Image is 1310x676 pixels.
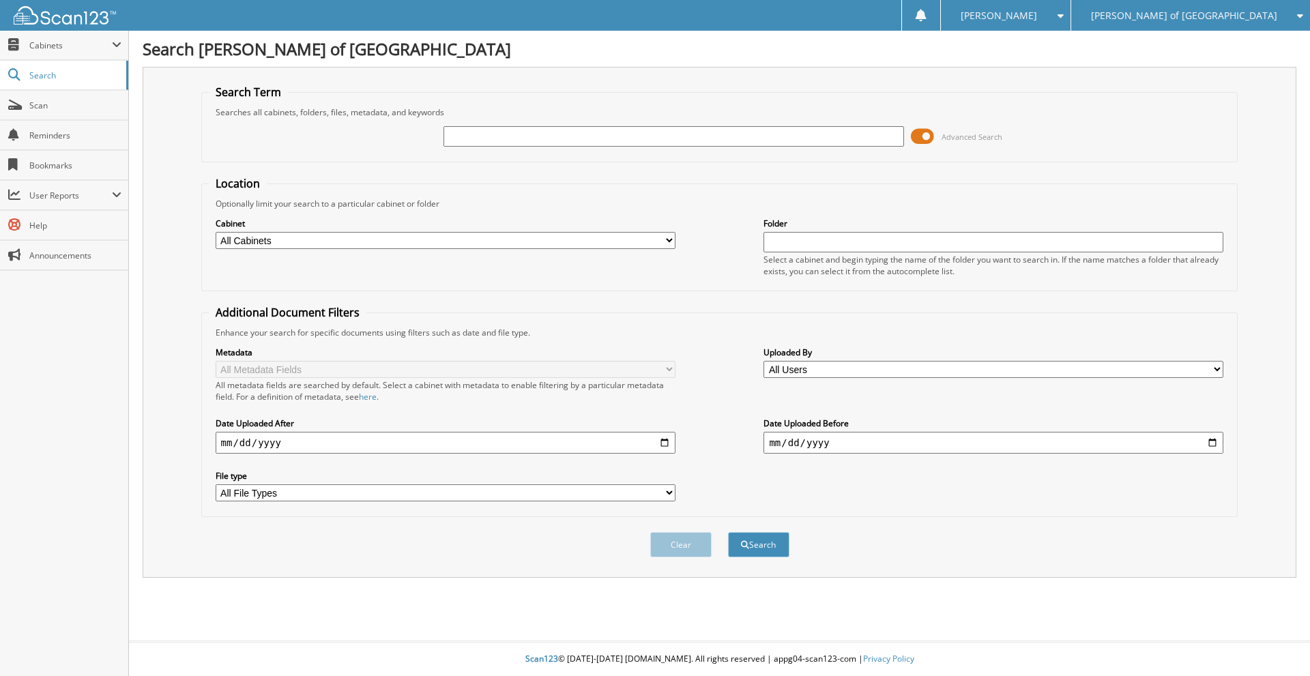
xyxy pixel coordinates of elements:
span: Reminders [29,130,121,141]
label: File type [216,470,675,482]
span: Scan [29,100,121,111]
h1: Search [PERSON_NAME] of [GEOGRAPHIC_DATA] [143,38,1296,60]
legend: Search Term [209,85,288,100]
span: [PERSON_NAME] of [GEOGRAPHIC_DATA] [1091,12,1277,20]
span: Advanced Search [942,132,1002,142]
label: Folder [763,218,1223,229]
a: here [359,391,377,402]
button: Search [728,532,789,557]
div: © [DATE]-[DATE] [DOMAIN_NAME]. All rights reserved | appg04-scan123-com | [129,643,1310,676]
legend: Location [209,176,267,191]
div: All metadata fields are searched by default. Select a cabinet with metadata to enable filtering b... [216,379,675,402]
div: Select a cabinet and begin typing the name of the folder you want to search in. If the name match... [763,254,1223,277]
label: Date Uploaded After [216,417,675,429]
div: Searches all cabinets, folders, files, metadata, and keywords [209,106,1231,118]
div: Enhance your search for specific documents using filters such as date and file type. [209,327,1231,338]
label: Date Uploaded Before [763,417,1223,429]
label: Metadata [216,347,675,358]
span: User Reports [29,190,112,201]
input: end [763,432,1223,454]
legend: Additional Document Filters [209,305,366,320]
input: start [216,432,675,454]
span: Bookmarks [29,160,121,171]
label: Uploaded By [763,347,1223,358]
span: Search [29,70,119,81]
span: Scan123 [525,653,558,664]
span: Announcements [29,250,121,261]
span: Help [29,220,121,231]
img: scan123-logo-white.svg [14,6,116,25]
div: Optionally limit your search to a particular cabinet or folder [209,198,1231,209]
span: [PERSON_NAME] [961,12,1037,20]
label: Cabinet [216,218,675,229]
a: Privacy Policy [863,653,914,664]
span: Cabinets [29,40,112,51]
button: Clear [650,532,712,557]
